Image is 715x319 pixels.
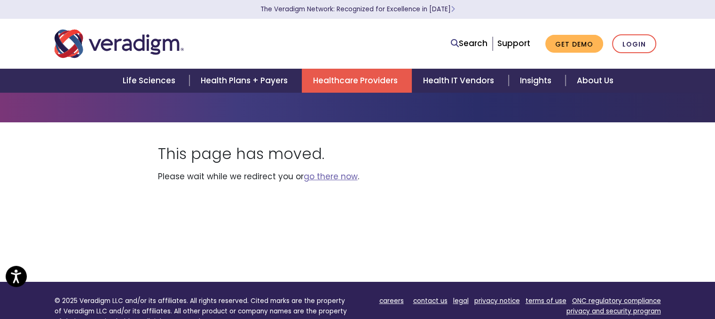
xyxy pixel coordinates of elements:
[451,37,487,50] a: Search
[451,5,455,14] span: Learn More
[412,69,508,93] a: Health IT Vendors
[413,296,448,305] a: contact us
[572,296,661,305] a: ONC regulatory compliance
[189,69,302,93] a: Health Plans + Payers
[302,69,412,93] a: Healthcare Providers
[158,145,558,163] h1: This page has moved.
[545,35,603,53] a: Get Demo
[612,34,656,54] a: Login
[474,296,520,305] a: privacy notice
[509,69,566,93] a: Insights
[111,69,189,93] a: Life Sciences
[55,28,184,59] img: Veradigm logo
[566,69,625,93] a: About Us
[453,296,469,305] a: legal
[526,296,566,305] a: terms of use
[566,307,661,316] a: privacy and security program
[379,296,404,305] a: careers
[158,170,558,183] p: Please wait while we redirect you or .
[497,38,530,49] a: Support
[260,5,455,14] a: The Veradigm Network: Recognized for Excellence in [DATE]Learn More
[304,171,358,182] a: go there now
